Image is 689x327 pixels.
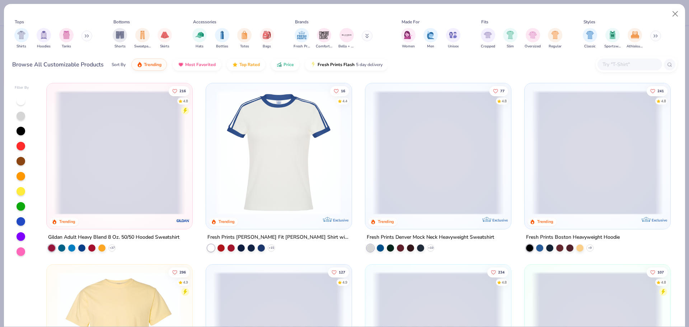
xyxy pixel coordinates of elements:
span: 234 [498,270,505,274]
div: filter for Unisex [446,28,460,49]
span: Sportswear [604,44,621,49]
img: TopRated.gif [232,62,238,67]
button: filter button [134,28,151,49]
button: Fresh Prints Flash5 day delivery [305,59,388,71]
div: Fresh Prints [PERSON_NAME] Fit [PERSON_NAME] Shirt with Stripes [207,233,350,242]
span: Men [427,44,434,49]
div: filter for Bella + Canvas [338,28,355,49]
div: Fresh Prints Denver Mock Neck Heavyweight Sweatshirt [367,233,494,242]
button: filter button [446,28,460,49]
button: filter button [158,28,172,49]
div: Sort By [112,61,126,68]
span: Unisex [448,44,459,49]
button: Like [487,267,508,277]
span: Athleisure [627,44,643,49]
span: Bags [263,44,271,49]
div: filter for Women [401,28,416,49]
button: filter button [583,28,597,49]
div: 4.9 [183,280,188,285]
div: filter for Shirts [14,28,29,49]
div: Styles [583,19,595,25]
div: filter for Regular [548,28,562,49]
button: filter button [192,28,207,49]
img: Sportswear Image [609,31,617,39]
span: Comfort Colors [316,44,332,49]
span: Exclusive [651,218,667,223]
button: filter button [548,28,562,49]
button: filter button [423,28,438,49]
img: Regular Image [551,31,559,39]
img: Gildan logo [176,214,190,228]
div: 4.9 [342,280,347,285]
img: Cropped Image [484,31,492,39]
div: 4.8 [661,98,666,104]
div: filter for Fresh Prints [294,28,310,49]
div: filter for Classic [583,28,597,49]
div: filter for Shorts [113,28,127,49]
div: Bottoms [113,19,130,25]
button: filter button [59,28,74,49]
button: Like [169,86,190,96]
span: 216 [180,89,186,93]
span: Hats [196,44,203,49]
button: filter button [627,28,643,49]
div: filter for Cropped [481,28,495,49]
img: Comfort Colors Image [319,30,329,41]
span: Slim [507,44,514,49]
button: filter button [14,28,29,49]
button: filter button [604,28,621,49]
button: Close [669,7,682,21]
div: filter for Athleisure [627,28,643,49]
img: Hats Image [196,31,204,39]
button: filter button [316,28,332,49]
span: + 15 [269,246,274,250]
img: Oversized Image [529,31,537,39]
div: Tops [15,19,24,25]
span: Trending [144,62,161,67]
button: filter button [113,28,127,49]
div: filter for Oversized [525,28,541,49]
button: filter button [503,28,517,49]
div: Filter By [15,85,29,90]
button: filter button [215,28,229,49]
span: 127 [339,270,345,274]
button: Price [271,59,299,71]
div: filter for Hats [192,28,207,49]
div: filter for Sportswear [604,28,621,49]
img: Fresh Prints Image [296,30,307,41]
img: Women Image [404,31,412,39]
img: Skirts Image [161,31,169,39]
button: Like [647,267,667,277]
button: Like [330,86,349,96]
img: Sweatpants Image [139,31,146,39]
img: Bags Image [263,31,271,39]
img: Bottles Image [218,31,226,39]
div: Gildan Adult Heavy Blend 8 Oz. 50/50 Hooded Sweatshirt [48,233,179,242]
button: Like [647,86,667,96]
div: filter for Slim [503,28,517,49]
button: filter button [260,28,274,49]
div: filter for Bags [260,28,274,49]
div: 4.8 [661,280,666,285]
img: trending.gif [137,62,142,67]
img: Unisex Image [449,31,457,39]
span: Most Favorited [185,62,216,67]
img: Shorts Image [116,31,124,39]
button: Like [489,86,508,96]
input: Try "T-Shirt" [602,60,657,69]
button: Like [328,267,349,277]
span: Totes [240,44,249,49]
span: Price [283,62,294,67]
div: filter for Sweatpants [134,28,151,49]
img: Athleisure Image [631,31,639,39]
span: Tanks [62,44,71,49]
button: Most Favorited [173,59,221,71]
div: Made For [402,19,420,25]
span: Cropped [481,44,495,49]
button: filter button [401,28,416,49]
button: Top Rated [227,59,265,71]
img: most_fav.gif [178,62,184,67]
span: Oversized [525,44,541,49]
button: Like [169,267,190,277]
div: filter for Men [423,28,438,49]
